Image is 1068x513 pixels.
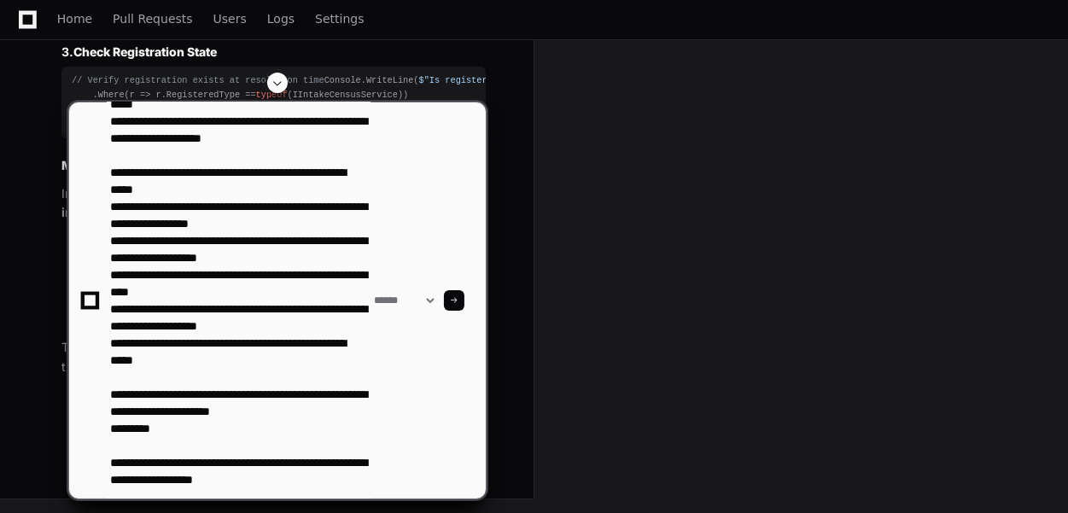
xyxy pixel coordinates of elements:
h3: 3. [61,44,486,61]
strong: Check Registration State [73,44,217,59]
span: Pull Requests [113,14,192,24]
span: Logs [267,14,295,24]
span: Settings [315,14,364,24]
span: Home [57,14,92,24]
span: Users [213,14,247,24]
